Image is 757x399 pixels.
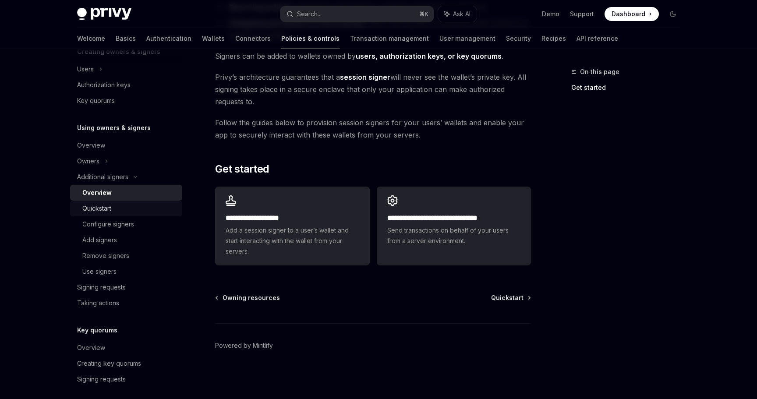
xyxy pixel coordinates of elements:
span: Get started [215,162,269,176]
button: Search...⌘K [280,6,434,22]
div: Signing requests [77,282,126,293]
div: Configure signers [82,219,134,230]
div: Signing requests [77,374,126,385]
a: Taking actions [70,295,182,311]
a: Add signers [70,232,182,248]
div: Key quorums [77,95,115,106]
a: Recipes [541,28,566,49]
div: Overview [77,140,105,151]
a: Overview [70,138,182,153]
span: ⌘ K [419,11,428,18]
h5: Using owners & signers [77,123,151,133]
a: Get started [571,81,687,95]
a: Use signers [70,264,182,279]
div: Authorization keys [77,80,131,90]
div: Users [77,64,94,74]
span: Owning resources [223,293,280,302]
a: Welcome [77,28,105,49]
div: Overview [82,187,112,198]
span: Signers can be added to wallets owned by . [215,50,531,62]
a: Authorization keys [70,77,182,93]
span: Dashboard [612,10,645,18]
a: Wallets [202,28,225,49]
a: Demo [542,10,559,18]
a: Remove signers [70,248,182,264]
span: On this page [580,67,619,77]
div: Add signers [82,235,117,245]
a: Security [506,28,531,49]
a: Signing requests [70,371,182,387]
span: Add a session signer to a user’s wallet and start interacting with the wallet from your servers. [226,225,359,257]
div: Creating key quorums [77,358,141,369]
span: Quickstart [491,293,524,302]
a: Support [570,10,594,18]
a: Owning resources [216,293,280,302]
a: **** **** **** *****Add a session signer to a user’s wallet and start interacting with the wallet... [215,187,369,265]
a: Connectors [235,28,271,49]
div: Use signers [82,266,117,277]
a: Policies & controls [281,28,340,49]
div: Taking actions [77,298,119,308]
button: Ask AI [438,6,477,22]
a: users, authorization keys, or key quorums [356,52,502,61]
a: Basics [116,28,136,49]
div: Quickstart [82,203,111,214]
a: Quickstart [491,293,530,302]
strong: session signer [340,73,390,81]
span: Send transactions on behalf of your users from a server environment. [387,225,520,246]
div: Remove signers [82,251,129,261]
span: Follow the guides below to provision session signers for your users’ wallets and enable your app ... [215,117,531,141]
a: Key quorums [70,93,182,109]
a: Dashboard [605,7,659,21]
button: Toggle dark mode [666,7,680,21]
div: Overview [77,343,105,353]
a: Configure signers [70,216,182,232]
div: Search... [297,9,322,19]
a: Overview [70,185,182,201]
span: Privy’s architecture guarantees that a will never see the wallet’s private key. All signing takes... [215,71,531,108]
a: Creating key quorums [70,356,182,371]
img: dark logo [77,8,131,20]
a: API reference [577,28,618,49]
span: Ask AI [453,10,470,18]
a: Transaction management [350,28,429,49]
a: Overview [70,340,182,356]
a: Signing requests [70,279,182,295]
a: User management [439,28,495,49]
div: Owners [77,156,99,166]
h5: Key quorums [77,325,117,335]
a: Powered by Mintlify [215,341,273,350]
div: Additional signers [77,172,128,182]
a: Quickstart [70,201,182,216]
a: Authentication [146,28,191,49]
